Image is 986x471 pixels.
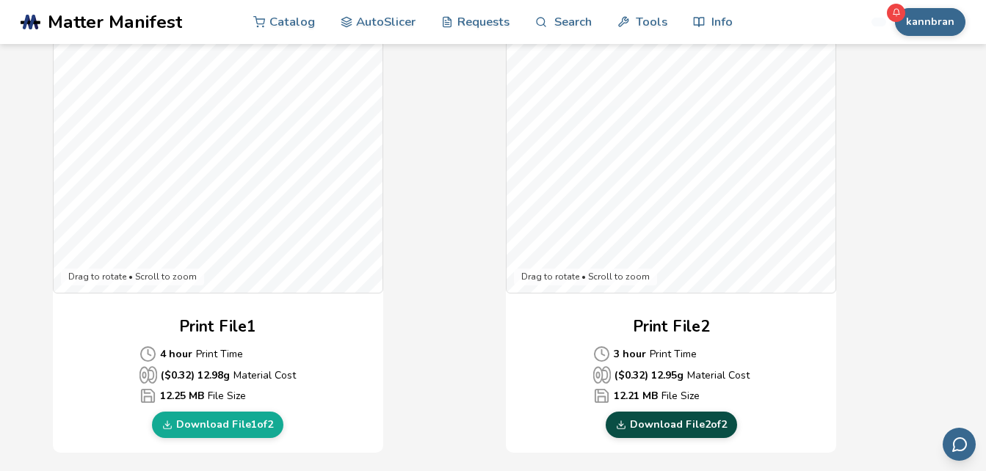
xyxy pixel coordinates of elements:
a: Download File1of2 [152,412,283,438]
h2: Print File 2 [633,315,710,338]
b: 3 hour [614,346,646,362]
span: Average Cost [593,366,611,384]
span: Average Cost [593,346,610,362]
span: Average Cost [139,366,157,384]
h2: Print File 1 [179,315,256,338]
p: File Size [593,387,750,404]
a: Download File2of2 [606,412,737,438]
b: 4 hour [160,346,192,362]
p: Material Cost [139,366,296,384]
p: Print Time [139,346,296,362]
button: kannbran [895,8,965,36]
span: Average Cost [139,346,156,362]
p: Print Time [593,346,750,362]
div: Drag to rotate • Scroll to zoom [514,269,657,286]
span: Average Cost [593,387,610,404]
b: ($ 0.32 ) 12.95 g [615,368,684,383]
p: File Size [139,387,296,404]
b: 12.21 MB [614,388,658,404]
b: 12.25 MB [160,388,204,404]
button: Send feedback via email [943,428,976,461]
span: Average Cost [139,387,156,404]
p: Material Cost [593,366,750,384]
b: ($ 0.32 ) 12.98 g [161,368,230,383]
span: Matter Manifest [48,12,182,32]
div: Drag to rotate • Scroll to zoom [61,269,204,286]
